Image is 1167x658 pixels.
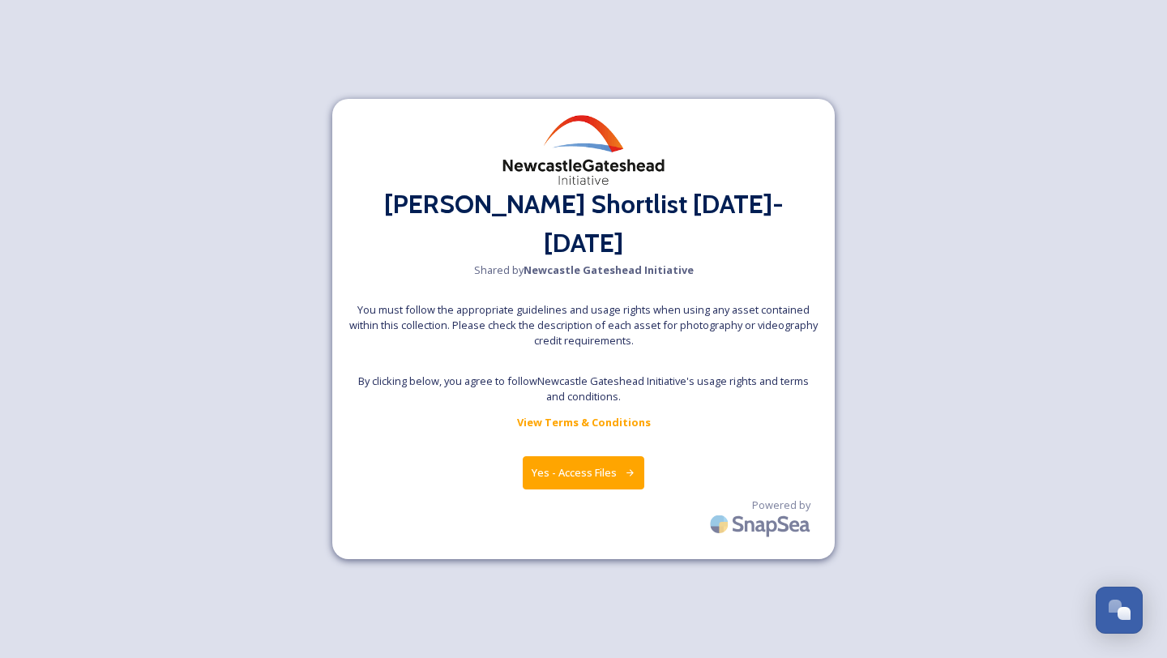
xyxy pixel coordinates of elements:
[348,374,819,404] span: By clicking below, you agree to follow Newcastle Gateshead Initiative 's usage rights and terms a...
[517,415,651,429] strong: View Terms & Conditions
[524,263,694,277] strong: Newcastle Gateshead Initiative
[523,456,644,489] button: Yes - Access Files
[348,302,819,349] span: You must follow the appropriate guidelines and usage rights when using any asset contained within...
[1096,587,1143,634] button: Open Chat
[517,412,651,432] a: View Terms & Conditions
[348,185,819,263] h2: [PERSON_NAME] Shortlist [DATE]-[DATE]
[474,263,694,278] span: Shared by
[752,498,810,513] span: Powered by
[502,115,665,185] img: download%20(2).png
[705,505,819,543] img: SnapSea Logo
